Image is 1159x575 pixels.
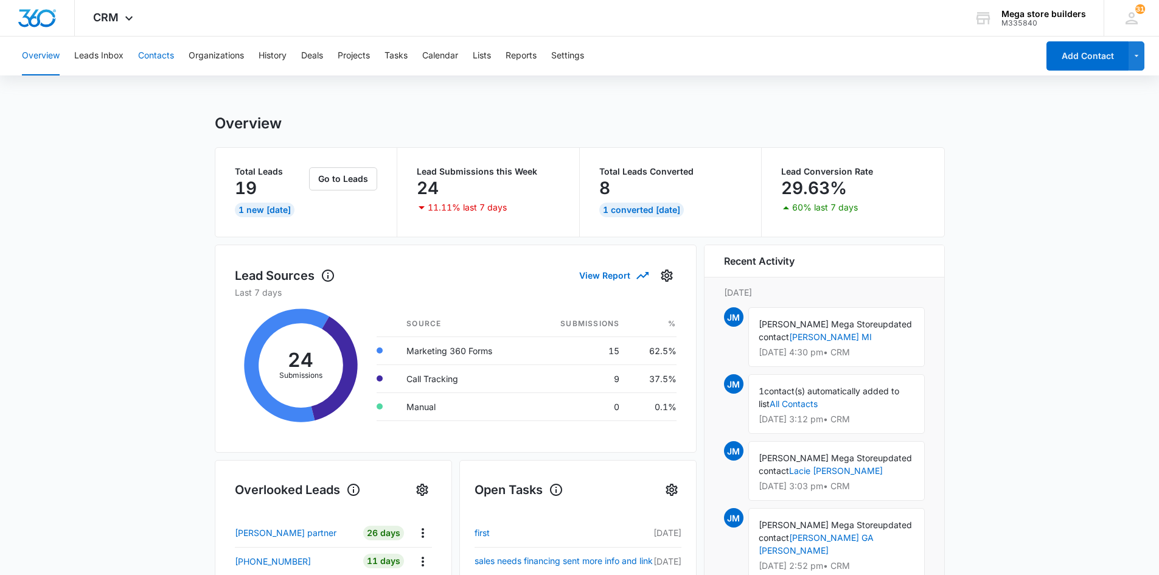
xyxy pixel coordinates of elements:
span: 1 [759,386,764,396]
div: 11 Days [363,554,404,568]
p: [DATE] 3:12 pm • CRM [759,415,914,423]
p: 60% last 7 days [792,203,858,212]
span: [PERSON_NAME] Mega Store [759,453,878,463]
a: [PERSON_NAME] partner [235,526,359,539]
button: Calendar [422,37,458,75]
td: 37.5% [629,364,676,392]
h1: Open Tasks [475,481,563,499]
h1: Lead Sources [235,267,335,285]
p: [DATE] 4:30 pm • CRM [759,348,914,357]
td: 62.5% [629,336,676,364]
button: Organizations [189,37,244,75]
p: [DATE] [653,526,681,539]
td: Marketing 360 Forms [397,336,530,364]
th: % [629,311,676,337]
h6: Recent Activity [724,254,795,268]
button: Settings [551,37,584,75]
p: Total Leads Converted [599,167,742,176]
button: Settings [412,480,432,500]
p: 24 [417,178,439,198]
span: JM [724,441,743,461]
p: Last 7 days [235,286,677,299]
button: Deals [301,37,323,75]
td: Call Tracking [397,364,530,392]
a: Lacie [PERSON_NAME] [789,465,883,476]
td: 9 [530,364,629,392]
p: [DATE] 3:03 pm • CRM [759,482,914,490]
span: contact(s) automatically added to list [759,386,899,409]
a: first [475,526,653,540]
div: account name [1001,9,1086,19]
button: View Report [579,265,647,286]
span: JM [724,508,743,528]
h1: Overlooked Leads [235,481,361,499]
div: 26 Days [363,526,404,540]
p: 8 [599,178,610,198]
p: [PERSON_NAME] partner [235,526,336,539]
button: Settings [657,266,677,285]
th: Source [397,311,530,337]
button: Lists [473,37,491,75]
div: 1 Converted [DATE] [599,203,684,217]
button: Reports [506,37,537,75]
button: Go to Leads [309,167,377,190]
span: [PERSON_NAME] Mega Store [759,520,878,530]
button: Leads Inbox [74,37,124,75]
a: All Contacts [770,399,818,409]
a: [PERSON_NAME] GA [PERSON_NAME] [759,532,874,556]
p: 11.11% last 7 days [428,203,507,212]
td: 15 [530,336,629,364]
button: Settings [662,480,681,500]
p: [PHONE_NUMBER] [235,555,311,568]
p: Lead Submissions this Week [417,167,560,176]
p: [DATE] 2:52 pm • CRM [759,562,914,570]
p: [DATE] [653,555,681,568]
td: 0.1% [629,392,676,420]
span: [PERSON_NAME] Mega Store [759,319,878,329]
button: Add Contact [1046,41,1129,71]
a: sales needs financing sent more info and link [475,554,653,568]
span: CRM [93,11,119,24]
p: Total Leads [235,167,307,176]
a: [PERSON_NAME] MI [789,332,872,342]
p: [DATE] [724,286,925,299]
td: Manual [397,392,530,420]
p: 29.63% [781,178,847,198]
a: Go to Leads [309,173,377,184]
span: 31 [1135,4,1145,14]
h1: Overview [215,114,282,133]
p: 19 [235,178,257,198]
span: JM [724,307,743,327]
a: [PHONE_NUMBER] [235,555,359,568]
button: Tasks [385,37,408,75]
p: Lead Conversion Rate [781,167,925,176]
span: JM [724,374,743,394]
button: Projects [338,37,370,75]
th: Submissions [530,311,629,337]
button: Actions [413,523,432,542]
div: account id [1001,19,1086,27]
td: 0 [530,392,629,420]
button: Actions [413,552,432,571]
button: History [259,37,287,75]
div: notifications count [1135,4,1145,14]
button: Overview [22,37,60,75]
button: Contacts [138,37,174,75]
div: 1 New [DATE] [235,203,294,217]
